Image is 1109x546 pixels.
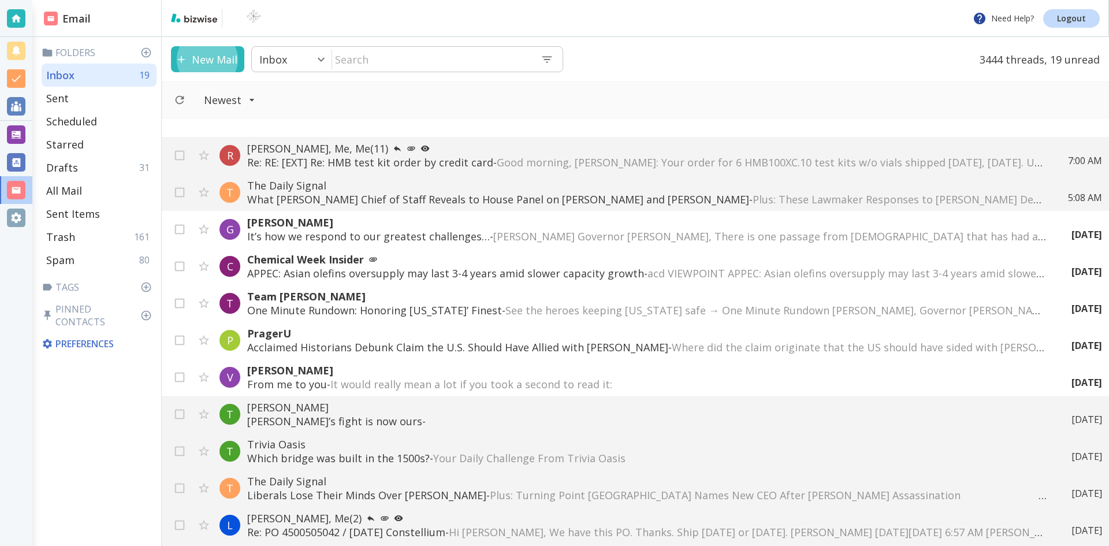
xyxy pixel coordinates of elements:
[1043,9,1100,28] a: Logout
[134,231,154,243] p: 161
[42,248,157,272] div: Spam80
[227,9,280,28] img: BioTech International
[247,155,1045,169] p: Re: RE: [EXT] Re: HMB test kit order by credit card -
[46,253,75,267] p: Spam
[332,47,531,71] input: Search
[42,225,157,248] div: Trash161
[42,303,157,328] p: Pinned Contacts
[420,144,430,153] svg: Your most recent message has not been opened yet
[1071,228,1102,241] p: [DATE]
[42,179,157,202] div: All Mail
[226,222,234,236] p: G
[247,340,1048,354] p: Acclaimed Historians Debunk Claim the U.S. Should Have Allied with [PERSON_NAME] -
[394,514,403,523] svg: Your most recent message has not been opened yet
[227,518,233,532] p: L
[247,179,1045,192] p: The Daily Signal
[1071,413,1102,426] p: [DATE]
[247,192,1045,206] p: What [PERSON_NAME] Chief of Staff Reveals to House Panel on [PERSON_NAME] and [PERSON_NAME] -
[247,142,1045,155] p: [PERSON_NAME], Me, Me (11)
[42,202,157,225] div: Sent Items
[973,12,1034,25] p: Need Help?
[247,252,1048,266] p: Chemical Week Insider
[139,69,154,81] p: 19
[227,148,233,162] p: R
[192,87,267,113] button: Filter
[227,333,233,347] p: P
[247,289,1048,303] p: Team [PERSON_NAME]
[139,254,154,266] p: 80
[139,161,154,174] p: 31
[171,13,217,23] img: bizwise
[227,259,233,273] p: C
[247,303,1048,317] p: One Minute Rundown: Honoring [US_STATE]’ Finest -
[1068,191,1102,204] p: 5:08 AM
[247,326,1048,340] p: PragerU
[259,53,287,66] p: Inbox
[42,110,157,133] div: Scheduled
[1071,339,1102,352] p: [DATE]
[46,68,75,82] p: Inbox
[1057,14,1086,23] p: Logout
[330,377,817,391] span: It would really mean a lot if you took a second to read it: ‌ ‌ ‌ ‌ ‌ ‌ ‌ ‌ ‌ ‌ ‌ ‌ ‌ ‌ ‌ ‌ ‌ ‌ ‌...
[44,12,58,25] img: DashboardSidebarEmail.svg
[46,184,82,198] p: All Mail
[1071,487,1102,500] p: [DATE]
[247,511,1048,525] p: [PERSON_NAME], Me (2)
[42,156,157,179] div: Drafts31
[39,333,157,355] div: Preferences
[42,64,157,87] div: Inbox19
[46,91,69,105] p: Sent
[247,229,1048,243] p: It’s how we respond to our greatest challenges… -
[1068,154,1102,167] p: 7:00 AM
[42,281,157,294] p: Tags
[1071,265,1102,278] p: [DATE]
[247,400,1048,414] p: [PERSON_NAME]
[46,161,78,174] p: Drafts
[247,451,1048,465] p: Which bridge was built in the 1500s? -
[226,185,233,199] p: T
[247,488,1048,502] p: Liberals Lose Their Minds Over [PERSON_NAME] -
[247,474,1048,488] p: The Daily Signal
[247,216,1048,229] p: [PERSON_NAME]
[46,138,84,151] p: Starred
[226,481,233,495] p: T
[1071,376,1102,389] p: [DATE]
[973,46,1100,72] p: 3444 threads, 19 unread
[227,370,233,384] p: V
[433,451,859,465] span: Your Daily Challenge From Trivia Oasis ‌ ‌ ‌ ‌ ‌ ‌ ‌ ‌ ‌ ‌ ‌ ‌ ‌ ‌ ‌ ‌ ‌ ‌ ‌ ‌ ‌ ‌ ‌ ‌ ‌ ‌ ‌ ‌ ‌ ...
[1071,524,1102,537] p: [DATE]
[247,525,1048,539] p: Re: PO 4500505042 / [DATE] Constellium -
[247,363,1048,377] p: [PERSON_NAME]
[46,230,75,244] p: Trash
[226,444,233,458] p: T
[226,296,233,310] p: T
[42,337,154,350] p: Preferences
[42,87,157,110] div: Sent
[426,414,714,428] span: ‌ ‌ ‌ ‌ ‌ ‌ ‌ ‌ ‌ ‌ ‌ ‌ ‌ ‌ ‌ ‌ ‌ ‌ ‌ ‌ ‌ ‌ ‌ ‌ ‌ ‌ ‌ ‌ ‌ ‌ ‌ ‌ ‌ ‌ ‌ ‌ ‌ ‌ ‌ ‌ ‌ ‌ ‌ ‌ ‌ ‌ ‌ ‌ ‌...
[1071,450,1102,463] p: [DATE]
[171,46,244,72] button: New Mail
[46,207,100,221] p: Sent Items
[247,414,1048,428] p: [PERSON_NAME]’s fight is now ours -
[42,46,157,59] p: Folders
[247,377,1048,391] p: From me to you -
[247,437,1048,451] p: Trivia Oasis
[46,114,97,128] p: Scheduled
[226,407,233,421] p: T
[169,90,190,110] button: Refresh
[44,11,91,27] h2: Email
[247,266,1048,280] p: APPEC: Asian olefins oversupply may last 3-4 years amid slower capacity growth -
[42,133,157,156] div: Starred
[1071,302,1102,315] p: [DATE]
